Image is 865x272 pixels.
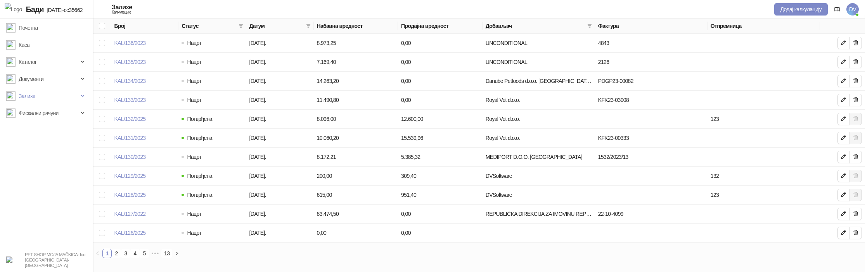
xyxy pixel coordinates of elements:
[246,110,314,129] td: [DATE].
[121,249,130,258] a: 3
[708,186,820,205] td: 123
[25,252,85,268] small: PET SHOP MOJA MAČKICA doo [GEOGRAPHIC_DATA]-[GEOGRAPHIC_DATA]
[112,10,132,14] div: Калкулације
[114,211,145,217] a: KAL/127/2022
[187,40,201,46] span: Нацрт
[149,249,161,258] span: •••
[187,192,212,198] span: Потврђена
[246,91,314,110] td: [DATE].
[246,148,314,167] td: [DATE].
[314,110,398,129] td: 8.096,00
[26,5,44,14] span: Бади
[483,19,595,34] th: Добављач
[398,34,483,53] td: 0,00
[175,251,179,256] span: right
[237,20,245,32] span: filter
[483,148,595,167] td: MEDIPORT D.O.O. BEOGRAD
[182,22,235,30] span: Статус
[187,211,201,217] span: Нацрт
[187,116,212,122] span: Потврђена
[314,167,398,186] td: 200,00
[398,129,483,148] td: 15.539,96
[483,110,595,129] td: Royal Vet d.o.o.
[103,249,111,258] a: 1
[314,205,398,224] td: 83.474,50
[114,135,145,141] a: KAL/131/2023
[93,249,102,258] li: Претходна страна
[102,249,112,258] li: 1
[483,53,595,72] td: UNCONDITIONAL
[19,71,43,87] span: Документи
[483,205,595,224] td: REPUBLIČKA DIREKCIJA ZA IMOVINU REPUBLIKE SRBIJE
[314,72,398,91] td: 14.263,20
[187,97,201,103] span: Нацрт
[398,110,483,129] td: 12.600,00
[130,249,140,258] li: 4
[114,192,145,198] a: KAL/128/2025
[246,224,314,243] td: [DATE].
[95,251,100,256] span: left
[587,24,592,28] span: filter
[398,148,483,167] td: 5.385,32
[314,129,398,148] td: 10.060,20
[114,154,145,160] a: KAL/130/2023
[595,72,708,91] td: PDGP23-00082
[246,167,314,186] td: [DATE].
[314,148,398,167] td: 8.172,21
[6,20,38,36] a: Почетна
[314,224,398,243] td: 0,00
[708,19,820,34] th: Отпремница
[483,186,595,205] td: DVSoftware
[831,3,843,15] a: Документација
[595,148,708,167] td: 1532/2023/13
[595,34,708,53] td: 4843
[246,129,314,148] td: [DATE].
[483,72,595,91] td: Danube Petfoods d.o.o. Beograd - Surčin
[187,59,201,65] span: Нацрт
[149,249,161,258] li: Следећих 5 Страна
[187,154,201,160] span: Нацрт
[846,3,859,15] span: DV
[112,249,121,258] a: 2
[246,34,314,53] td: [DATE].
[187,135,212,141] span: Потврђена
[595,91,708,110] td: KFK23-03008
[114,230,145,236] a: KAL/126/2025
[114,59,145,65] a: KAL/135/2023
[131,249,139,258] a: 4
[114,78,145,84] a: KAL/134/2023
[398,224,483,243] td: 0,00
[5,3,22,15] img: Logo
[314,34,398,53] td: 8.973,25
[19,54,36,70] span: Каталог
[43,7,83,13] span: [DATE]-cc35662
[483,91,595,110] td: Royal Vet d.o.o.
[306,24,311,28] span: filter
[314,186,398,205] td: 615,00
[586,20,593,32] span: filter
[314,91,398,110] td: 11.490,80
[6,257,12,263] img: 64x64-companyLogo-b2da54f3-9bca-40b5-bf51-3603918ec158.png
[398,72,483,91] td: 0,00
[140,249,149,258] a: 5
[483,34,595,53] td: UNCONDITIONAL
[398,205,483,224] td: 0,00
[314,19,398,34] th: Набавна вредност
[239,24,243,28] span: filter
[483,129,595,148] td: Royal Vet d.o.o.
[246,53,314,72] td: [DATE].
[114,173,145,179] a: KAL/129/2025
[246,205,314,224] td: [DATE].
[486,22,584,30] span: Добављач
[398,91,483,110] td: 0,00
[708,110,820,129] td: 123
[398,186,483,205] td: 951,40
[111,19,178,34] th: Број
[19,105,59,121] span: Фискални рачуни
[187,173,212,179] span: Потврђена
[249,22,303,30] span: Датум
[114,97,145,103] a: KAL/133/2023
[398,53,483,72] td: 0,00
